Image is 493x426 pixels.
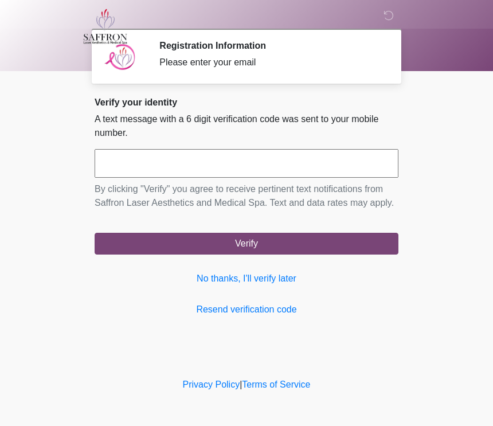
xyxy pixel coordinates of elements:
[95,272,398,286] a: No thanks, I'll verify later
[95,303,398,316] a: Resend verification code
[240,380,242,389] a: |
[95,233,398,255] button: Verify
[183,380,240,389] a: Privacy Policy
[83,9,128,44] img: Saffron Laser Aesthetics and Medical Spa Logo
[95,182,398,210] p: By clicking "Verify" you agree to receive pertinent text notifications from Saffron Laser Aesthet...
[95,97,398,108] h2: Verify your identity
[103,40,138,75] img: Agent Avatar
[242,380,310,389] a: Terms of Service
[95,112,398,140] p: A text message with a 6 digit verification code was sent to your mobile number.
[159,56,381,69] div: Please enter your email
